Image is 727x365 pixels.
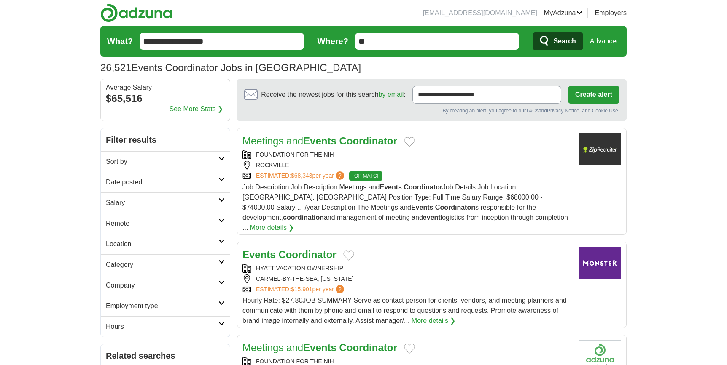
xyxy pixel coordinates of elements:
a: Privacy Notice [547,108,579,114]
a: Company [101,275,230,296]
a: Location [101,234,230,254]
a: Sort by [101,151,230,172]
div: CARMEL-BY-THE-SEA, [US_STATE] [242,274,572,283]
span: ? [336,171,344,180]
a: Employment type [101,296,230,316]
strong: Coordinator [435,204,474,211]
img: Company logo [579,247,621,279]
div: By creating an alert, you agree to our and , and Cookie Use. [244,107,619,114]
a: by email [379,91,404,98]
a: Meetings andEvents Coordinator [242,342,397,353]
strong: coordination [283,214,324,221]
span: TOP MATCH [349,171,382,181]
strong: Events [303,135,337,147]
li: [EMAIL_ADDRESS][DOMAIN_NAME] [423,8,537,18]
button: Add to favorite jobs [404,344,415,354]
a: Date posted [101,172,230,192]
div: FOUNDATION FOR THE NIH [242,150,572,159]
h2: Sort by [106,157,218,167]
button: Add to favorite jobs [343,250,354,261]
a: More details ❯ [250,223,294,233]
strong: Coordinator [339,135,397,147]
h2: Employment type [106,301,218,311]
img: Company logo [579,133,621,165]
a: More details ❯ [412,316,456,326]
a: See More Stats ❯ [170,104,223,114]
div: HYATT VACATION OWNERSHIP [242,264,572,273]
a: Salary [101,192,230,213]
strong: Coordinator [404,184,442,191]
a: MyAdzuna [544,8,583,18]
button: Create alert [568,86,619,104]
h2: Company [106,280,218,290]
button: Add to favorite jobs [404,137,415,147]
span: Job Description Job Description Meetings and Job Details Job Location: [GEOGRAPHIC_DATA], [GEOGRA... [242,184,568,231]
span: $68,343 [291,172,312,179]
div: Average Salary [106,84,225,91]
span: Hourly Rate: $27.80JOB SUMMARY Serve as contact person for clients, vendors, and meeting planners... [242,297,567,324]
button: Search [533,32,583,50]
a: Events Coordinator [242,249,337,260]
h2: Related searches [106,349,225,362]
a: Meetings andEvents Coordinator [242,135,397,147]
strong: event [423,214,441,221]
strong: Events [303,342,337,353]
div: ROCKVILLE [242,161,572,170]
a: T&Cs [526,108,539,114]
a: Employers [595,8,627,18]
a: Hours [101,316,230,337]
strong: Coordinator [339,342,397,353]
h2: Filter results [101,128,230,151]
a: Advanced [590,33,620,50]
div: $65,516 [106,91,225,106]
img: Adzuna logo [100,3,172,22]
h2: Salary [106,198,218,208]
a: Remote [101,213,230,234]
h2: Remote [106,218,218,229]
span: Receive the newest jobs for this search : [261,90,405,100]
label: What? [107,35,133,48]
h2: Location [106,239,218,249]
span: 26,521 [100,60,131,75]
span: Search [553,33,576,50]
h2: Category [106,260,218,270]
h2: Date posted [106,177,218,187]
h2: Hours [106,322,218,332]
a: Category [101,254,230,275]
strong: Coordinator [278,249,336,260]
a: ESTIMATED:$68,343per year? [256,171,346,181]
label: Where? [318,35,348,48]
strong: Events [380,184,402,191]
strong: Events [242,249,276,260]
span: $15,901 [291,286,312,293]
a: ESTIMATED:$15,901per year? [256,285,346,294]
span: ? [336,285,344,293]
h1: Events Coordinator Jobs in [GEOGRAPHIC_DATA] [100,62,361,73]
strong: Events [411,204,433,211]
